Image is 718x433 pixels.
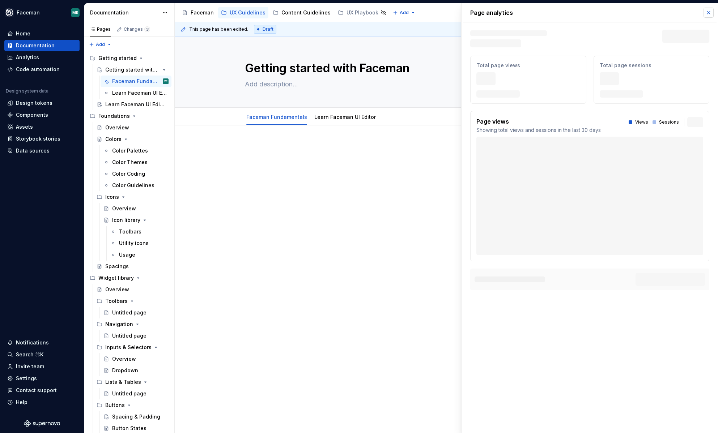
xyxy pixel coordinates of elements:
[16,123,33,130] div: Assets
[4,373,80,384] a: Settings
[94,64,171,76] a: Getting started with Faceman
[16,99,52,107] div: Design tokens
[1,5,82,20] button: FacemanMR
[4,385,80,396] button: Contact support
[243,60,517,77] textarea: Getting started with Faceman
[105,378,141,386] div: Lists & Tables
[16,399,27,406] div: Help
[98,55,137,62] div: Getting started
[101,411,171,423] a: Spacing & Padding
[105,101,165,108] div: Learn Faceman UI Editor
[101,214,171,226] a: Icon library
[98,274,134,282] div: Widget library
[112,182,154,189] div: Color Guidelines
[4,121,80,133] a: Assets
[96,42,105,47] span: Add
[400,10,409,16] span: Add
[105,286,129,293] div: Overview
[16,351,43,358] div: Search ⌘K
[101,330,171,342] a: Untitled page
[4,109,80,121] a: Components
[90,26,111,32] div: Pages
[4,97,80,109] a: Design tokens
[635,119,648,125] p: Views
[112,170,145,177] div: Color Coding
[5,8,14,17] img: 87d06435-c97f-426c-aa5d-5eb8acd3d8b3.png
[16,339,49,346] div: Notifications
[105,297,128,305] div: Toolbars
[72,10,78,16] div: MR
[105,66,160,73] div: Getting started with Faceman
[87,110,171,122] div: Foundations
[476,117,601,126] p: Page views
[144,26,150,32] span: 3
[4,337,80,348] button: Notifications
[246,114,307,120] a: Faceman Fundamentals
[94,99,171,110] a: Learn Faceman UI Editor
[94,399,171,411] div: Buttons
[16,135,60,142] div: Storybook stories
[4,40,80,51] a: Documentation
[94,376,171,388] div: Lists & Tables
[16,387,57,394] div: Contact support
[4,52,80,63] a: Analytics
[94,342,171,353] div: Inputs & Selectors
[112,390,146,397] div: Untitled page
[270,7,333,18] a: Content Guidelines
[119,251,135,258] div: Usage
[16,30,30,37] div: Home
[16,111,48,119] div: Components
[4,396,80,408] button: Help
[105,136,122,143] div: Colors
[112,89,167,97] div: Learn Faceman UI Editor
[24,420,60,427] svg: Supernova Logo
[112,413,160,420] div: Spacing & Padding
[105,124,129,131] div: Overview
[101,203,171,214] a: Overview
[112,78,161,85] div: Faceman Fundamentals
[101,180,171,191] a: Color Guidelines
[101,145,171,157] a: Color Palettes
[16,375,37,382] div: Settings
[98,112,130,120] div: Foundations
[112,216,140,224] div: Icon library
[347,9,378,16] div: UX Playbook
[391,8,418,18] button: Add
[94,284,171,295] a: Overview
[119,240,149,247] div: Utility icons
[112,425,146,432] div: Button States
[243,109,310,124] div: Faceman Fundamentals
[105,193,119,201] div: Icons
[112,309,146,316] div: Untitled page
[263,26,273,32] span: Draft
[101,157,171,168] a: Color Themes
[17,9,40,16] div: Faceman
[281,9,331,16] div: Content Guidelines
[659,119,679,125] p: Sessions
[101,87,171,99] a: Learn Faceman UI Editor
[105,344,152,351] div: Inputs & Selectors
[101,168,171,180] a: Color Coding
[314,114,376,120] a: Learn Faceman UI Editor
[94,261,171,272] a: Spacings
[105,402,125,409] div: Buttons
[16,54,39,61] div: Analytics
[16,42,55,49] div: Documentation
[4,349,80,360] button: Search ⌘K
[112,332,146,339] div: Untitled page
[105,263,129,270] div: Spacings
[124,26,150,32] div: Changes
[335,7,389,18] a: UX Playbook
[179,5,389,20] div: Page tree
[470,3,709,22] p: Page analytics
[218,7,268,18] a: UX Guidelines
[112,147,148,154] div: Color Palettes
[119,228,141,235] div: Toolbars
[112,367,138,374] div: Dropdown
[4,361,80,372] a: Invite team
[90,9,158,16] div: Documentation
[107,226,171,237] a: Toolbars
[4,145,80,157] a: Data sources
[112,205,136,212] div: Overview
